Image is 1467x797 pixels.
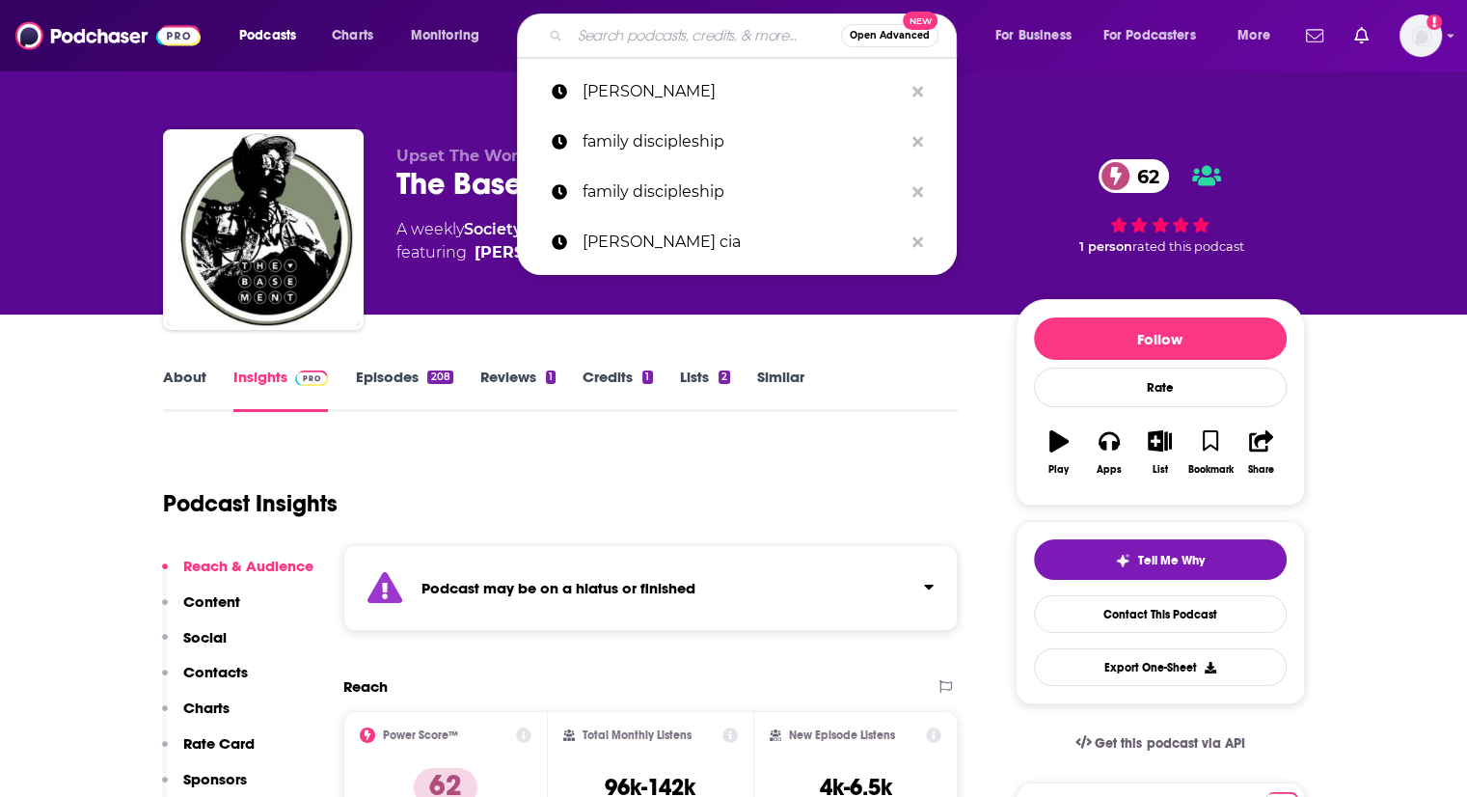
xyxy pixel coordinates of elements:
[397,20,504,51] button: open menu
[162,628,227,664] button: Social
[680,368,730,412] a: Lists2
[239,22,296,49] span: Podcasts
[1399,14,1442,57] img: User Profile
[583,217,903,267] p: batterson cia
[396,241,674,264] span: featuring
[1236,418,1286,487] button: Share
[1016,147,1305,266] div: 62 1 personrated this podcast
[546,371,556,384] div: 1
[233,368,329,412] a: InsightsPodchaser Pro
[162,663,248,699] button: Contacts
[396,218,674,264] div: A weekly podcast
[183,628,227,646] p: Social
[427,371,452,384] div: 208
[163,489,338,518] h1: Podcast Insights
[517,217,957,267] a: [PERSON_NAME] cia
[1034,368,1287,407] div: Rate
[1097,464,1122,476] div: Apps
[583,167,903,217] p: family discipleship
[1048,464,1069,476] div: Play
[517,117,957,167] a: family discipleship
[1084,418,1134,487] button: Apps
[1079,239,1132,254] span: 1 person
[1034,418,1084,487] button: Play
[1115,553,1130,568] img: tell me why sparkle
[464,220,522,238] a: Society
[1224,20,1294,51] button: open menu
[719,371,730,384] div: 2
[1298,19,1331,52] a: Show notifications dropdown
[642,371,652,384] div: 1
[162,557,313,592] button: Reach & Audience
[1399,14,1442,57] span: Logged in as shcarlos
[1099,159,1169,193] a: 62
[1399,14,1442,57] button: Show profile menu
[1034,317,1287,360] button: Follow
[1034,539,1287,580] button: tell me why sparkleTell Me Why
[183,592,240,611] p: Content
[982,20,1096,51] button: open menu
[295,371,329,386] img: Podchaser Pro
[1185,418,1236,487] button: Bookmark
[183,663,248,681] p: Contacts
[995,22,1072,49] span: For Business
[1187,464,1233,476] div: Bookmark
[162,699,230,734] button: Charts
[183,557,313,575] p: Reach & Audience
[841,24,938,47] button: Open AdvancedNew
[903,12,937,30] span: New
[583,117,903,167] p: family discipleship
[517,167,957,217] a: family discipleship
[480,368,556,412] a: Reviews1
[1248,464,1274,476] div: Share
[383,728,458,742] h2: Power Score™
[1237,22,1270,49] span: More
[1132,239,1244,254] span: rated this podcast
[1134,418,1184,487] button: List
[1346,19,1376,52] a: Show notifications dropdown
[396,147,599,165] span: Upset The World Studios
[1118,159,1169,193] span: 62
[1060,720,1261,767] a: Get this podcast via API
[535,14,975,58] div: Search podcasts, credits, & more...
[162,734,255,770] button: Rate Card
[332,22,373,49] span: Charts
[163,368,206,412] a: About
[1426,14,1442,30] svg: Add a profile image
[183,770,247,788] p: Sponsors
[757,368,804,412] a: Similar
[570,20,841,51] input: Search podcasts, credits, & more...
[850,31,930,41] span: Open Advanced
[583,728,692,742] h2: Total Monthly Listens
[789,728,895,742] h2: New Episode Listens
[475,241,612,264] a: [PERSON_NAME]
[1091,20,1224,51] button: open menu
[1095,735,1244,752] span: Get this podcast via API
[183,734,255,753] p: Rate Card
[517,67,957,117] a: [PERSON_NAME]
[583,67,903,117] p: glenn packiam
[421,579,695,597] strong: Podcast may be on a hiatus or finished
[1034,595,1287,633] a: Contact This Podcast
[411,22,479,49] span: Monitoring
[343,545,959,631] section: Click to expand status details
[167,133,360,326] img: The Basement with Tim Ross
[319,20,385,51] a: Charts
[1138,553,1205,568] span: Tell Me Why
[162,592,240,628] button: Content
[183,699,230,717] p: Charts
[15,17,201,54] img: Podchaser - Follow, Share and Rate Podcasts
[355,368,452,412] a: Episodes208
[226,20,321,51] button: open menu
[1153,464,1168,476] div: List
[1034,648,1287,686] button: Export One-Sheet
[1103,22,1196,49] span: For Podcasters
[583,368,652,412] a: Credits1
[343,677,388,696] h2: Reach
